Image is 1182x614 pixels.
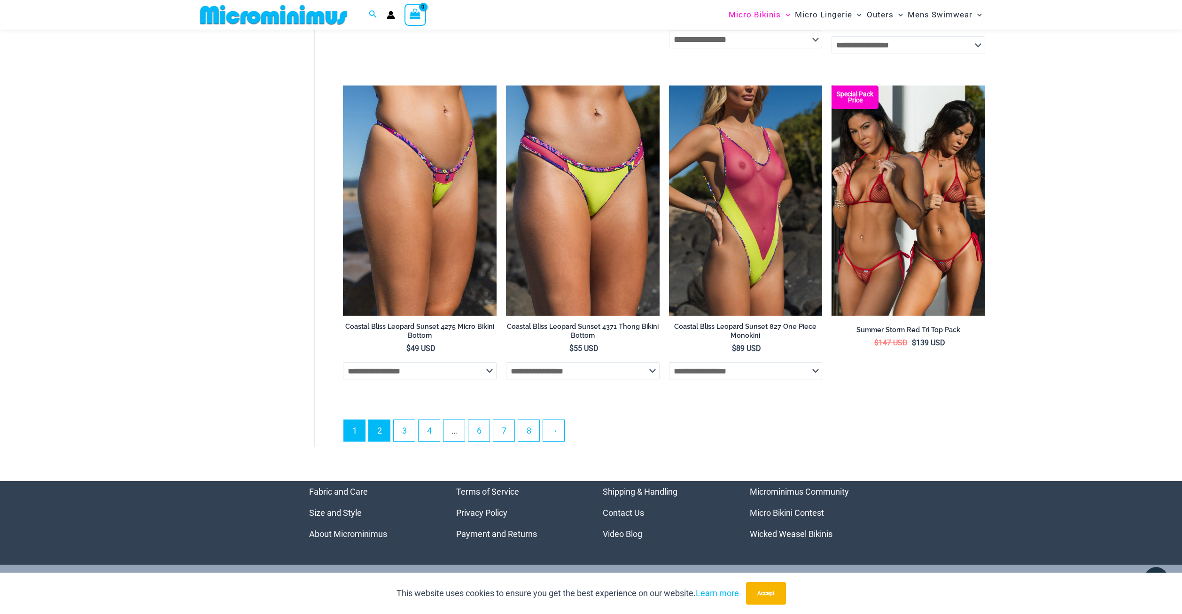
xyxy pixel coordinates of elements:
a: Coastal Bliss Leopard Sunset 4275 Micro Bikini 01Coastal Bliss Leopard Sunset 4275 Micro Bikini 0... [343,85,497,316]
span: … [443,420,465,441]
nav: Menu [750,481,873,544]
a: View Shopping Cart, empty [404,4,426,25]
a: Payment and Returns [456,529,537,539]
a: Page 4 [419,420,440,441]
nav: Menu [456,481,580,544]
a: Privacy Policy [456,508,507,518]
span: Menu Toggle [781,3,790,27]
b: Special Pack Price [832,91,879,103]
bdi: 49 USD [406,344,435,353]
h2: Coastal Bliss Leopard Sunset 4275 Micro Bikini Bottom [343,322,497,340]
a: Coastal Bliss Leopard Sunset 4275 Micro Bikini Bottom [343,322,497,343]
a: Coastal Bliss Leopard Sunset Thong Bikini 03Coastal Bliss Leopard Sunset 4371 Thong Bikini 02Coas... [506,85,660,316]
a: Microminimus Community [750,487,849,497]
span: $ [406,344,411,353]
a: Coastal Bliss Leopard Sunset 827 One Piece Monokini 06Coastal Bliss Leopard Sunset 827 One Piece ... [669,85,823,316]
h2: Summer Storm Red Tri Top Pack [832,326,985,334]
a: About Microminimus [309,529,387,539]
a: Search icon link [369,9,377,21]
a: Page 3 [394,420,415,441]
a: Account icon link [387,11,395,19]
span: Outers [867,3,894,27]
span: Menu Toggle [852,3,862,27]
span: Page 1 [344,420,365,441]
a: Contact Us [603,508,644,518]
span: Micro Bikinis [729,3,781,27]
a: → [543,420,564,441]
a: Coastal Bliss Leopard Sunset 827 One Piece Monokini [669,322,823,343]
img: Coastal Bliss Leopard Sunset 827 One Piece Monokini 06 [669,85,823,316]
a: Summer Storm Red Tri Top Pack F Summer Storm Red Tri Top Pack BSummer Storm Red Tri Top Pack B [832,85,985,316]
p: This website uses cookies to ensure you get the best experience on our website. [397,586,739,600]
span: Menu Toggle [972,3,982,27]
bdi: 139 USD [912,338,945,347]
a: Shipping & Handling [603,487,677,497]
aside: Footer Widget 4 [750,481,873,544]
a: Coastal Bliss Leopard Sunset 4371 Thong Bikini Bottom [506,322,660,343]
a: Page 8 [518,420,539,441]
bdi: 147 USD [874,338,908,347]
h2: Coastal Bliss Leopard Sunset 4371 Thong Bikini Bottom [506,322,660,340]
a: Micro LingerieMenu ToggleMenu Toggle [793,3,864,27]
span: $ [569,344,574,353]
a: Summer Storm Red Tri Top Pack [832,326,985,338]
a: OutersMenu ToggleMenu Toggle [864,3,905,27]
span: $ [912,338,916,347]
a: Size and Style [309,508,362,518]
a: Learn more [696,588,739,598]
nav: Product Pagination [343,420,985,447]
a: Page 7 [493,420,514,441]
nav: Menu [309,481,433,544]
a: Video Blog [603,529,642,539]
a: Page 2 [369,420,390,441]
span: Menu Toggle [894,3,903,27]
span: Mens Swimwear [908,3,972,27]
span: Micro Lingerie [795,3,852,27]
a: Micro BikinisMenu ToggleMenu Toggle [726,3,793,27]
bdi: 55 USD [569,344,599,353]
img: Coastal Bliss Leopard Sunset Thong Bikini 03 [506,85,660,316]
span: $ [732,344,736,353]
a: Micro Bikini Contest [750,508,824,518]
aside: Footer Widget 3 [603,481,726,544]
aside: Footer Widget 1 [309,481,433,544]
a: Wicked Weasel Bikinis [750,529,832,539]
nav: Menu [603,481,726,544]
aside: Footer Widget 2 [456,481,580,544]
a: Terms of Service [456,487,519,497]
a: Fabric and Care [309,487,368,497]
a: Page 6 [468,420,490,441]
h2: Coastal Bliss Leopard Sunset 827 One Piece Monokini [669,322,823,340]
nav: Site Navigation [725,1,986,28]
img: Coastal Bliss Leopard Sunset 4275 Micro Bikini 01 [343,85,497,316]
img: MM SHOP LOGO FLAT [196,4,351,25]
button: Accept [746,582,786,605]
span: $ [874,338,879,347]
a: Mens SwimwearMenu ToggleMenu Toggle [905,3,984,27]
bdi: 89 USD [732,344,761,353]
img: Summer Storm Red Tri Top Pack F [832,85,985,316]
